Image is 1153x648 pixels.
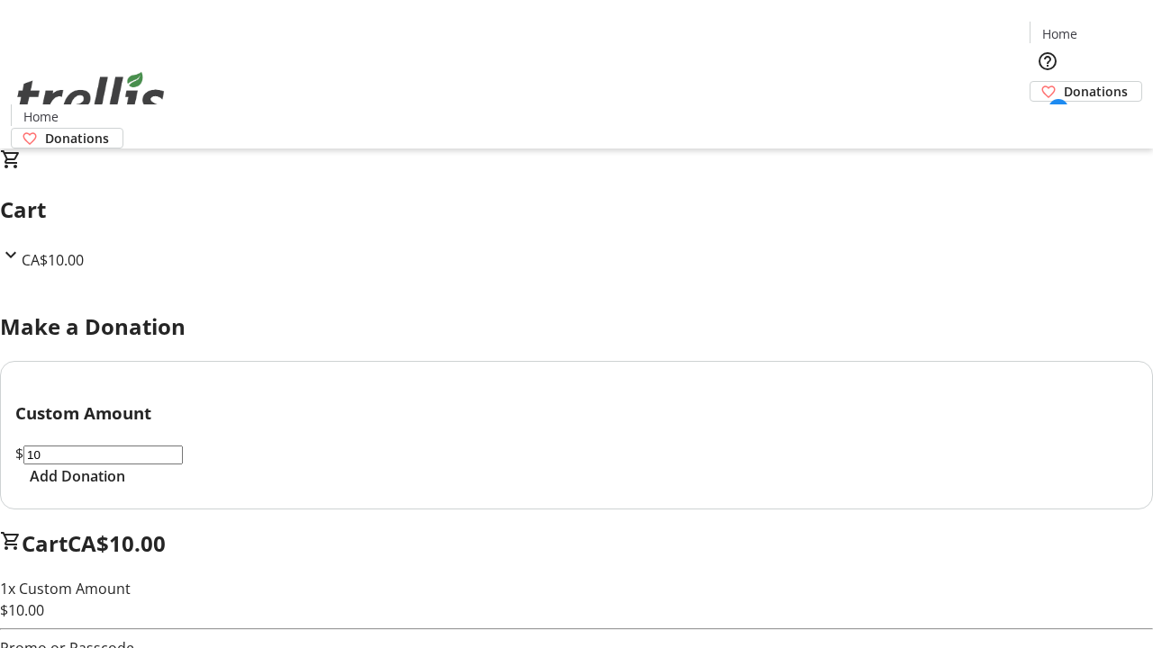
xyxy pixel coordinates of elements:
button: Add Donation [15,465,140,487]
span: $ [15,444,23,463]
span: Home [1042,24,1077,43]
button: Help [1030,43,1066,79]
span: CA$10.00 [22,250,84,270]
img: Orient E2E Organization Yz5iQONa3s's Logo [11,52,171,142]
span: Donations [45,129,109,148]
button: Cart [1030,102,1066,138]
a: Donations [1030,81,1142,102]
a: Home [1030,24,1088,43]
span: Add Donation [30,465,125,487]
span: Donations [1064,82,1128,101]
h3: Custom Amount [15,400,1138,426]
span: Home [23,107,59,126]
span: CA$10.00 [68,528,166,558]
input: Donation Amount [23,445,183,464]
a: Home [12,107,69,126]
a: Donations [11,128,123,148]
